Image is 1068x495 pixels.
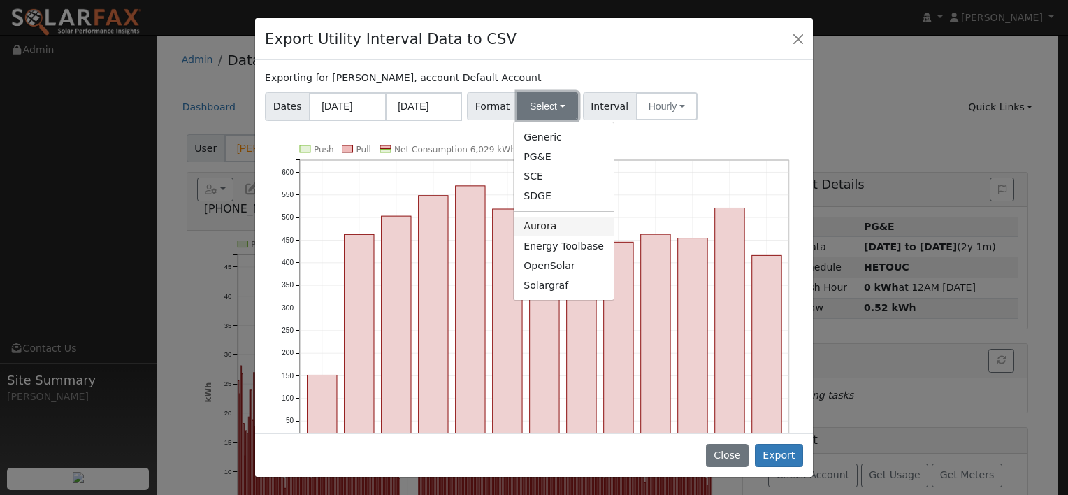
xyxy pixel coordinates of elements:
[265,71,541,85] label: Exporting for [PERSON_NAME], account Default Account
[419,195,448,443] rect: onclick=""
[752,255,781,443] rect: onclick=""
[517,92,578,120] button: Select
[493,209,522,444] rect: onclick=""
[345,234,374,443] rect: onclick=""
[282,281,294,289] text: 350
[678,238,707,443] rect: onclick=""
[282,349,294,357] text: 200
[356,145,371,155] text: Pull
[706,444,749,468] button: Close
[514,147,614,166] a: PG&E
[286,417,294,424] text: 50
[514,275,614,295] a: Solargraf
[394,145,516,155] text: Net Consumption 6,029 kWh
[456,186,485,444] rect: onclick=""
[282,259,294,266] text: 400
[636,92,698,120] button: Hourly
[382,216,411,443] rect: onclick=""
[755,444,803,468] button: Export
[641,234,670,443] rect: onclick=""
[604,242,633,443] rect: onclick=""
[282,372,294,380] text: 150
[282,236,294,243] text: 450
[788,29,808,48] button: Close
[567,219,596,444] rect: onclick=""
[583,92,637,120] span: Interval
[314,145,334,155] text: Push
[282,213,294,221] text: 500
[282,327,294,334] text: 250
[514,217,614,236] a: Aurora
[467,92,518,120] span: Format
[514,256,614,275] a: OpenSolar
[308,375,337,443] rect: onclick=""
[265,92,310,121] span: Dates
[514,127,614,147] a: Generic
[265,28,517,50] h4: Export Utility Interval Data to CSV
[715,208,744,443] rect: onclick=""
[282,394,294,402] text: 100
[514,236,614,256] a: Energy Toolbase
[282,191,294,199] text: 550
[282,303,294,311] text: 300
[514,167,614,187] a: SCE
[282,168,294,175] text: 600
[514,187,614,206] a: SDGE
[530,228,559,443] rect: onclick=""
